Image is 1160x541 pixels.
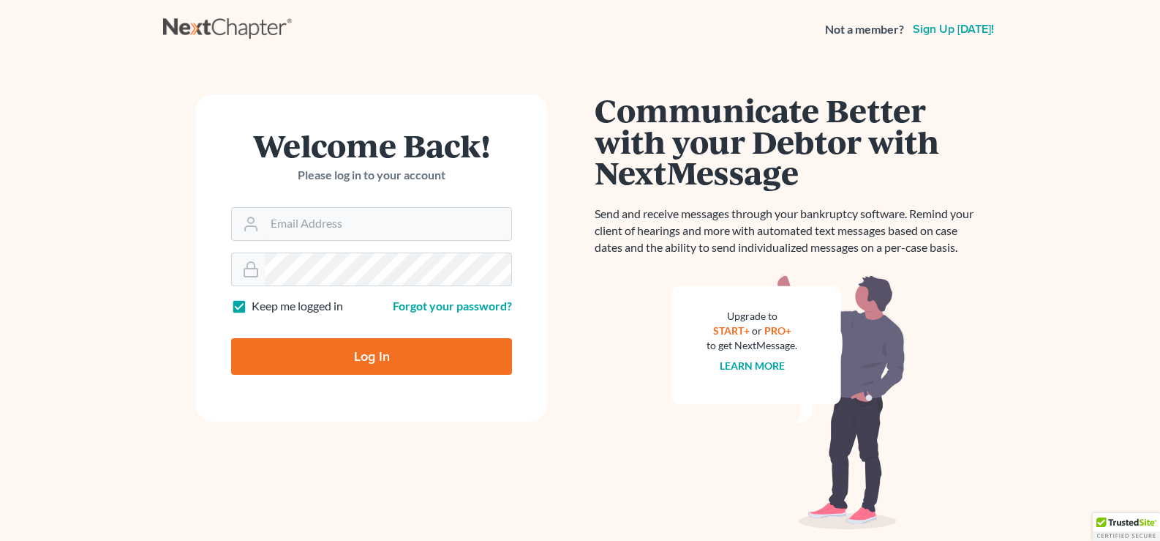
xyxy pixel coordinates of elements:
[825,21,904,38] strong: Not a member?
[713,324,750,337] a: START+
[252,298,343,315] label: Keep me logged in
[231,130,512,161] h1: Welcome Back!
[720,359,785,372] a: Learn more
[231,167,512,184] p: Please log in to your account
[707,338,797,353] div: to get NextMessage.
[752,324,762,337] span: or
[595,206,982,256] p: Send and receive messages through your bankruptcy software. Remind your client of hearings and mo...
[1093,513,1160,541] div: TrustedSite Certified
[595,94,982,188] h1: Communicate Better with your Debtor with NextMessage
[231,338,512,375] input: Log In
[764,324,791,337] a: PRO+
[671,274,905,530] img: nextmessage_bg-59042aed3d76b12b5cd301f8e5b87938c9018125f34e5fa2b7a6b67550977c72.svg
[393,299,512,313] a: Forgot your password?
[265,208,511,240] input: Email Address
[707,309,797,324] div: Upgrade to
[910,23,997,35] a: Sign up [DATE]!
